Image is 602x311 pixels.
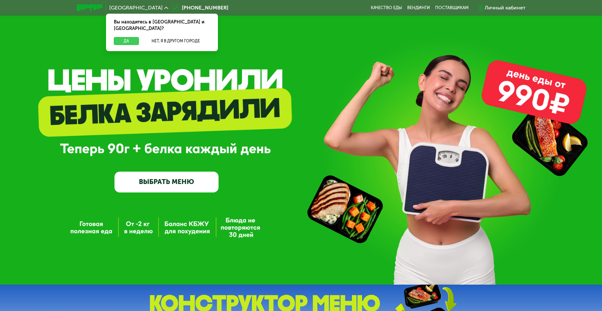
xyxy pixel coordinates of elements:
[171,4,228,12] a: [PHONE_NUMBER]
[109,5,163,10] span: [GEOGRAPHIC_DATA]
[106,14,218,37] div: Вы находитесь в [GEOGRAPHIC_DATA] и [GEOGRAPHIC_DATA]?
[371,5,402,10] a: Качество еды
[485,4,526,12] div: Личный кабинет
[407,5,430,10] a: Вендинги
[435,5,469,10] div: поставщикам
[114,172,219,192] a: ВЫБРАТЬ МЕНЮ
[114,37,139,45] button: Да
[141,37,210,45] button: Нет, я в другом городе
